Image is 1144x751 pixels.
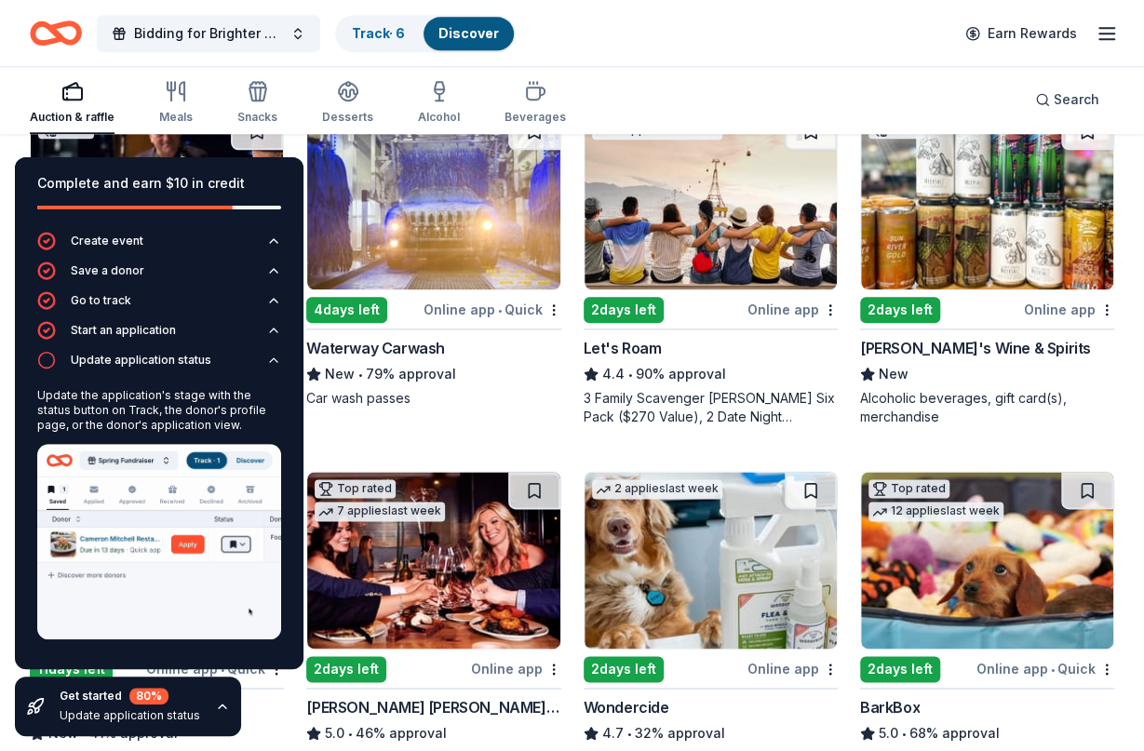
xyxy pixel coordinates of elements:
button: Create event [37,232,281,262]
div: BarkBox [860,696,920,718]
span: • [1051,662,1055,677]
a: Earn Rewards [954,17,1088,50]
div: Waterway Carwash [306,337,445,359]
div: 80 % [129,688,168,704]
div: Snacks [237,110,277,125]
a: Image for Let's Roam2 applieslast week2days leftOnline appLet's Roam4.4•90% approval3 Family Scav... [584,112,838,426]
div: Alcoholic beverages, gift card(s), merchandise [860,389,1114,426]
a: Image for Mike's Wine & SpiritsLocal2days leftOnline app[PERSON_NAME]'s Wine & SpiritsNewAlcoholi... [860,112,1114,426]
button: Auction & raffle [30,73,114,134]
div: Get started [60,688,200,704]
a: Home [30,11,82,55]
div: Top rated [868,479,949,498]
div: 3 Family Scavenger [PERSON_NAME] Six Pack ($270 Value), 2 Date Night Scavenger [PERSON_NAME] Two ... [584,389,838,426]
div: Update application status [71,353,211,368]
div: [PERSON_NAME] [PERSON_NAME] Winery and Restaurants [306,696,560,718]
div: Top rated [315,479,396,498]
div: 2 applies last week [592,479,722,499]
button: Bidding for Brighter Futures: the 2025 Project Nic Benefit Auction [97,15,320,52]
img: Image for Wondercide [585,472,837,649]
div: Update application status [37,381,281,654]
span: New [325,363,355,385]
span: • [498,302,502,317]
div: 32% approval [584,722,838,744]
div: 2 days left [860,297,940,323]
div: Update the application's stage with the status button on Track, the donor's profile page, or the ... [37,388,281,433]
div: Go to track [71,293,131,308]
button: Start an application [37,321,281,351]
button: Save a donor [37,262,281,291]
div: 2 days left [584,656,664,682]
div: Save a donor [71,263,144,278]
div: Complete and earn $10 in credit [37,172,281,194]
span: New [879,363,908,385]
div: 79% approval [306,363,560,385]
span: • [348,726,353,741]
span: 4.7 [602,722,624,744]
div: Let's Roam [584,337,662,359]
img: Update [37,444,281,639]
div: Online app [471,657,561,680]
div: Create event [71,234,143,248]
button: Meals [159,73,193,134]
span: • [358,367,363,382]
div: 4 days left [306,297,387,323]
button: Alcohol [418,73,460,134]
a: Track· 6 [352,25,405,41]
div: Online app [747,657,838,680]
button: Update application status [37,351,281,381]
div: Alcohol [418,110,460,125]
button: Snacks [237,73,277,134]
a: Image for Waterway Carwash4days leftOnline app•QuickWaterway CarwashNew•79% approvalCar wash passes [306,112,560,408]
div: Meals [159,110,193,125]
span: Search [1054,88,1099,111]
div: Online app [1024,298,1114,321]
img: Image for Let's Roam [585,113,837,289]
img: Image for Waterway Carwash [307,113,559,289]
div: Start an application [71,323,176,338]
div: Desserts [322,110,373,125]
span: 5.0 [325,722,344,744]
div: 90% approval [584,363,838,385]
button: Track· 6Discover [335,15,516,52]
span: 5.0 [879,722,898,744]
span: • [901,726,906,741]
div: [PERSON_NAME]'s Wine & Spirits [860,337,1091,359]
div: Online app Quick [424,298,561,321]
div: Car wash passes [306,389,560,408]
div: Beverages [505,110,566,125]
div: Wondercide [584,696,669,718]
div: Update application status [60,708,200,723]
button: Desserts [322,73,373,134]
button: Go to track [37,291,281,321]
div: 2 days left [306,656,386,682]
img: Image for Mike's Wine & Spirits [861,113,1113,289]
div: 12 applies last week [868,502,1003,521]
img: Image for BarkBox [861,472,1113,649]
span: • [627,367,632,382]
div: 2 days left [860,656,940,682]
div: Auction & raffle [30,110,114,125]
span: • [626,726,631,741]
button: Search [1020,81,1114,118]
div: 46% approval [306,722,560,744]
span: Bidding for Brighter Futures: the 2025 Project Nic Benefit Auction [134,22,283,45]
a: Discover [438,25,499,41]
span: 4.4 [602,363,625,385]
div: 68% approval [860,722,1114,744]
div: 2 days left [584,297,664,323]
button: Beverages [505,73,566,134]
div: Online app Quick [976,657,1114,680]
div: 7 applies last week [315,502,445,521]
img: Image for Cooper's Hawk Winery and Restaurants [307,472,559,649]
div: Online app [747,298,838,321]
